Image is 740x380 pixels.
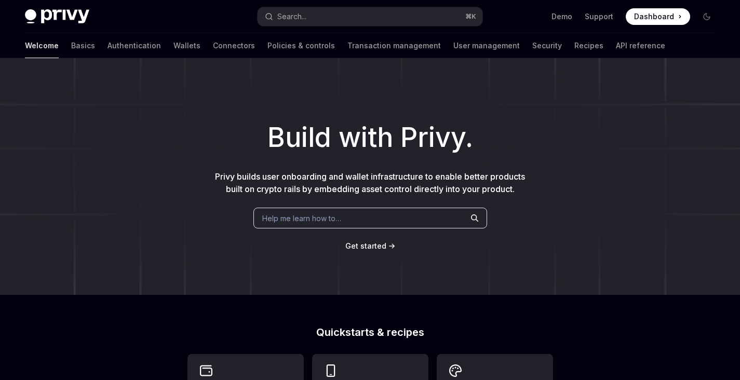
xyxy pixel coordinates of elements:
a: User management [453,33,520,58]
span: Dashboard [634,11,674,22]
h2: Quickstarts & recipes [187,327,553,337]
a: Wallets [173,33,200,58]
span: Help me learn how to… [262,213,341,224]
button: Toggle dark mode [698,8,715,25]
button: Open search [258,7,482,26]
a: Connectors [213,33,255,58]
span: Privy builds user onboarding and wallet infrastructure to enable better products built on crypto ... [215,171,525,194]
a: Basics [71,33,95,58]
a: API reference [616,33,665,58]
a: Dashboard [626,8,690,25]
a: Support [585,11,613,22]
span: ⌘ K [465,12,476,21]
a: Welcome [25,33,59,58]
a: Demo [551,11,572,22]
span: Get started [345,241,386,250]
a: Get started [345,241,386,251]
h1: Build with Privy. [17,117,723,158]
a: Policies & controls [267,33,335,58]
a: Recipes [574,33,603,58]
a: Authentication [107,33,161,58]
a: Security [532,33,562,58]
a: Transaction management [347,33,441,58]
div: Search... [277,10,306,23]
img: dark logo [25,9,89,24]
